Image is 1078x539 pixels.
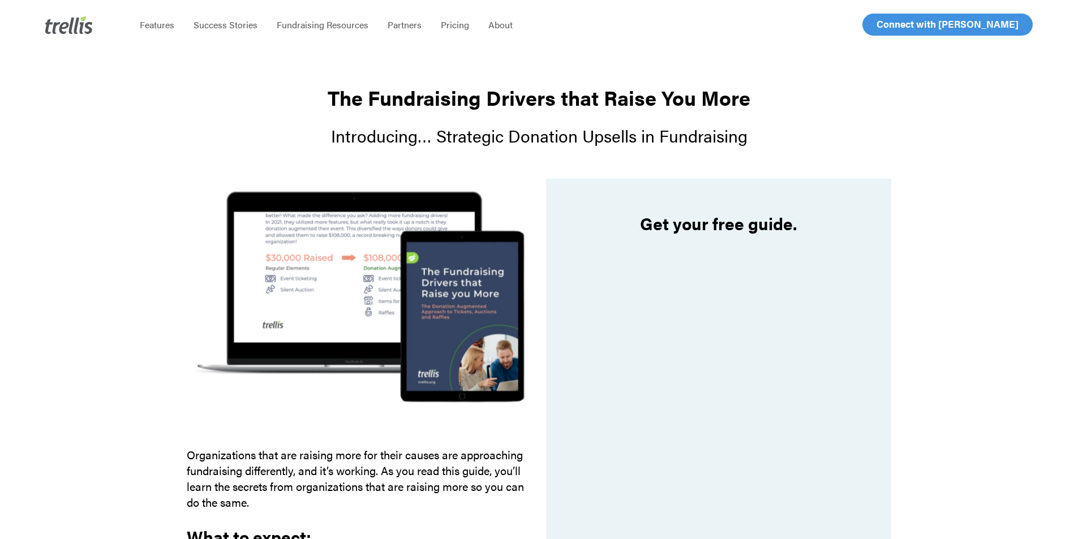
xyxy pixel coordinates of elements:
[45,16,93,34] img: Trellis
[862,14,1033,36] a: Connect with [PERSON_NAME]
[184,19,267,31] a: Success Stories
[431,19,479,31] a: Pricing
[277,18,368,31] span: Fundraising Resources
[479,19,522,31] a: About
[267,19,378,31] a: Fundraising Resources
[388,18,422,31] span: Partners
[170,179,549,416] img: The Fundraising Drivers that Raise You More Guide Cover
[331,123,748,148] span: Introducing… Strategic Donation Upsells in Fundraising
[640,211,797,235] strong: Get your free guide.
[130,19,184,31] a: Features
[488,18,513,31] span: About
[187,447,532,527] p: Organizations that are raising more for their causes are approaching fundraising differently, and...
[378,19,431,31] a: Partners
[441,18,469,31] span: Pricing
[194,18,257,31] span: Success Stories
[877,17,1019,31] span: Connect with [PERSON_NAME]
[140,18,174,31] span: Features
[328,83,750,112] strong: The Fundraising Drivers that Raise You More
